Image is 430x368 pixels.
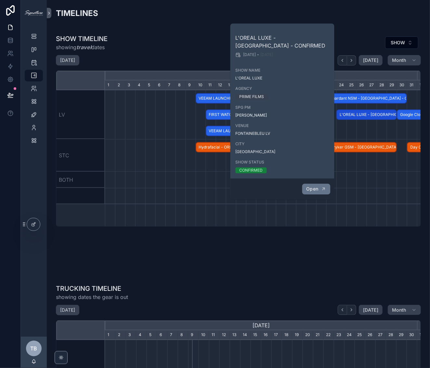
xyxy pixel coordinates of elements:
[407,80,417,90] div: 31
[251,330,261,340] div: 15
[236,113,267,118] span: [PERSON_NAME]
[303,330,313,340] div: 20
[216,80,226,90] div: 12
[226,80,236,90] div: 13
[196,93,266,104] span: VEEAM LAUNCHPAD THEATER - [GEOGRAPHIC_DATA] - CONFIRMED
[377,80,387,90] div: 28
[417,330,427,340] div: 1
[396,330,407,340] div: 29
[56,139,105,172] div: STC
[105,320,417,330] div: [DATE]
[346,80,357,90] div: 25
[60,307,75,313] h2: [DATE]
[407,330,417,340] div: 30
[327,93,406,104] span: Guardant NSM - [GEOGRAPHIC_DATA] - CHANGED
[391,39,405,46] span: SHOW
[31,345,37,352] span: TB
[344,330,355,340] div: 24
[386,330,396,340] div: 28
[230,330,240,340] div: 13
[397,80,407,90] div: 30
[337,109,396,120] span: L'OREAL LUXE - [GEOGRAPHIC_DATA] - CONFIRMED
[323,330,334,340] div: 22
[359,305,383,315] button: [DATE]
[257,52,259,57] span: -
[56,8,98,19] h2: TIMELINES
[392,307,406,313] span: Month
[176,80,186,90] div: 8
[302,184,330,194] button: Open
[313,330,323,340] div: 21
[56,293,128,301] span: showing dates the gear is out
[236,131,329,136] span: FONTAINEBLEU LV
[236,123,329,128] span: VENUE
[115,80,125,90] div: 2
[76,44,91,50] em: travel
[155,80,165,90] div: 6
[206,109,266,120] div: FIRST WATCH MEETING - Las Vegas, NV - CONFIRMED
[157,330,167,340] div: 6
[271,330,282,340] div: 17
[385,36,418,49] button: Select Button
[417,80,427,90] div: 1
[243,52,256,57] span: [DATE]
[236,76,329,81] span: L'OREAL LUXE
[196,93,266,104] div: VEEAM LAUNCHPAD THEATER - LAS VEGAS - CONFIRMED
[56,90,105,139] div: LV
[282,330,292,340] div: 18
[167,330,178,340] div: 7
[326,93,407,104] div: Guardant NSM - Los Angeles - CHANGED
[105,330,115,340] div: 1
[196,142,255,153] span: Hydrafacial - ORLANDO - HOLD
[126,330,136,340] div: 3
[334,330,344,340] div: 23
[326,142,397,153] div: Stryker GSM - Orlando, FL - CONFIRMED
[186,80,196,90] div: 9
[125,80,135,90] div: 3
[367,80,377,90] div: 27
[363,307,378,313] span: [DATE]
[206,80,216,90] div: 11
[206,109,266,120] span: FIRST WATCH MEETING - [GEOGRAPHIC_DATA], [GEOGRAPHIC_DATA] - CONFIRMED
[261,330,271,340] div: 16
[56,43,108,51] span: showing dates
[236,160,329,165] span: SHOW STATUS
[236,141,329,147] span: CITY
[363,57,378,63] span: [DATE]
[135,80,145,90] div: 4
[388,305,421,315] button: Month
[355,330,365,340] div: 25
[392,57,406,63] span: Month
[105,71,417,80] div: [DATE]
[359,55,383,65] button: [DATE]
[336,80,346,90] div: 24
[292,330,303,340] div: 19
[261,52,273,57] span: [DATE]
[236,105,329,110] span: SPG PM
[199,330,209,340] div: 10
[387,80,397,90] div: 29
[25,10,43,16] img: App logo
[357,80,367,90] div: 26
[365,330,375,340] div: 26
[240,330,251,340] div: 14
[60,57,75,64] h2: [DATE]
[21,26,47,155] div: scrollable content
[209,330,219,340] div: 11
[388,55,421,65] button: Month
[196,142,256,153] div: Hydrafacial - ORLANDO - HOLD
[327,142,396,153] span: Stryker GSM - [GEOGRAPHIC_DATA], [GEOGRAPHIC_DATA] - CONFIRMED
[56,284,128,293] h1: TRUCKING TIMELINE
[196,80,206,90] div: 10
[336,109,397,120] div: L'OREAL LUXE - LAS VEGAS - CONFIRMED
[306,186,318,192] span: Open
[236,86,329,91] span: AGENCY
[206,126,276,136] div: VEEAM LAUNCHPAD BO - LAS VEGAS - HOLD
[206,126,276,136] span: VEEAM LAUNCHPAD BO - [GEOGRAPHIC_DATA] - HOLD
[188,330,199,340] div: 9
[115,330,126,340] div: 2
[147,330,157,340] div: 5
[236,149,329,154] span: [GEOGRAPHIC_DATA]
[236,34,329,50] h2: L'OREAL LUXE - [GEOGRAPHIC_DATA] - CONFIRMED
